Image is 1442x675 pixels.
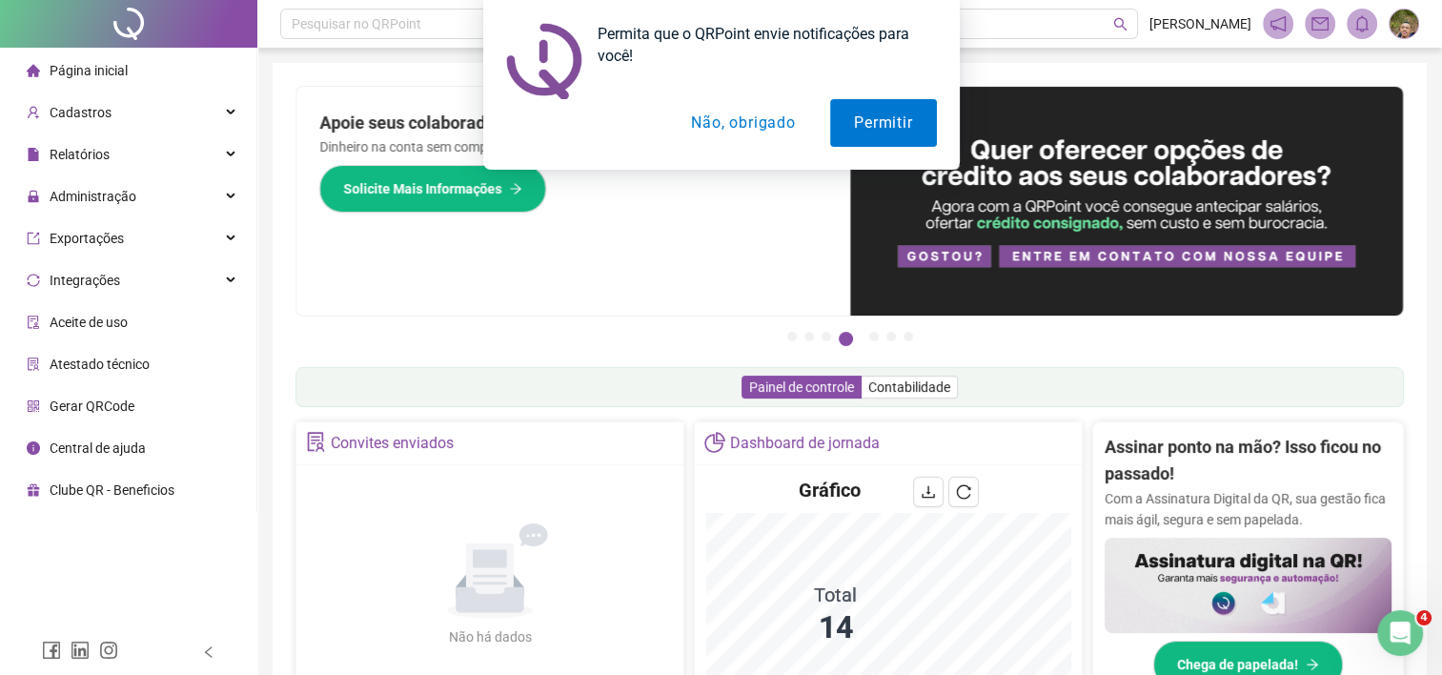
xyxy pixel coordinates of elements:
[886,332,896,341] button: 6
[749,379,854,395] span: Painel de controle
[1105,538,1391,633] img: banner%2F02c71560-61a6-44d4-94b9-c8ab97240462.png
[42,641,61,660] span: facebook
[202,645,215,659] span: left
[27,483,40,497] span: gift
[27,441,40,455] span: info-circle
[50,482,174,498] span: Clube QR - Beneficios
[839,332,853,346] button: 4
[1105,434,1391,488] h2: Assinar ponto na mão? Isso ficou no passado!
[904,332,913,341] button: 7
[27,232,40,245] span: export
[50,315,128,330] span: Aceite de uso
[27,190,40,203] span: lock
[50,273,120,288] span: Integrações
[27,274,40,287] span: sync
[27,358,40,371] span: solution
[956,484,971,500] span: reload
[331,427,454,460] div: Convites enviados
[1416,610,1432,625] span: 4
[50,357,150,372] span: Atestado técnico
[1105,488,1391,530] p: Com a Assinatura Digital da QR, sua gestão fica mais ágil, segura e sem papelada.
[27,399,40,413] span: qrcode
[804,332,814,341] button: 2
[921,484,936,500] span: download
[71,641,90,660] span: linkedin
[50,231,124,246] span: Exportações
[730,427,880,460] div: Dashboard de jornada
[509,182,522,195] span: arrow-right
[850,87,1404,316] img: banner%2Fa8ee1423-cce5-4ffa-a127-5a2d429cc7d8.png
[787,332,797,341] button: 1
[667,99,819,147] button: Não, obrigado
[704,432,724,452] span: pie-chart
[27,316,40,329] span: audit
[99,641,118,660] span: instagram
[830,99,936,147] button: Permitir
[50,189,136,204] span: Administração
[50,399,134,414] span: Gerar QRCode
[582,23,937,67] div: Permita que o QRPoint envie notificações para você!
[799,477,861,503] h4: Gráfico
[868,379,950,395] span: Contabilidade
[343,178,501,199] span: Solicite Mais Informações
[1177,654,1298,675] span: Chega de papelada!
[1377,610,1423,656] iframe: Intercom live chat
[402,626,578,647] div: Não há dados
[506,23,582,99] img: notification icon
[1306,658,1319,671] span: arrow-right
[869,332,879,341] button: 5
[50,440,146,456] span: Central de ajuda
[822,332,831,341] button: 3
[306,432,326,452] span: solution
[319,165,546,213] button: Solicite Mais Informações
